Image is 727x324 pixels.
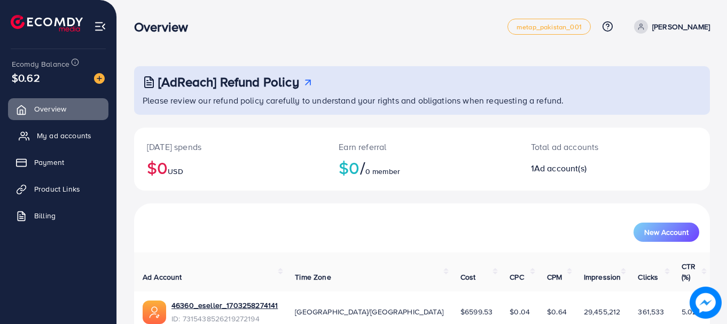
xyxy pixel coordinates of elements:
[547,272,562,282] span: CPM
[531,163,650,173] h2: 1
[630,20,710,34] a: [PERSON_NAME]
[171,313,278,324] span: ID: 7315438526219272194
[634,223,699,242] button: New Account
[34,210,56,221] span: Billing
[510,272,523,282] span: CPC
[143,94,703,107] p: Please review our refund policy carefully to understand your rights and obligations when requesti...
[8,178,108,200] a: Product Links
[12,59,69,69] span: Ecomdy Balance
[682,306,697,317] span: 5.02
[339,140,505,153] p: Earn referral
[531,140,650,153] p: Total ad accounts
[547,306,567,317] span: $0.64
[34,184,80,194] span: Product Links
[360,155,365,180] span: /
[11,15,83,31] img: logo
[638,306,664,317] span: 361,533
[37,130,91,141] span: My ad accounts
[365,166,400,177] span: 0 member
[8,125,108,146] a: My ad accounts
[295,306,443,317] span: [GEOGRAPHIC_DATA]/[GEOGRAPHIC_DATA]
[143,272,182,282] span: Ad Account
[460,306,493,317] span: $6599.53
[8,98,108,120] a: Overview
[295,272,331,282] span: Time Zone
[8,205,108,226] a: Billing
[147,140,313,153] p: [DATE] spends
[517,23,582,30] span: metap_pakistan_001
[94,73,105,84] img: image
[168,166,183,177] span: USD
[682,261,695,282] span: CTR (%)
[510,306,530,317] span: $0.04
[638,272,658,282] span: Clicks
[584,272,621,282] span: Impression
[339,157,505,178] h2: $0
[534,162,587,174] span: Ad account(s)
[94,20,106,33] img: menu
[34,104,66,114] span: Overview
[507,19,591,35] a: metap_pakistan_001
[134,19,197,35] h3: Overview
[8,152,108,173] a: Payment
[690,287,722,319] img: image
[460,272,476,282] span: Cost
[584,306,621,317] span: 29,455,212
[143,301,166,324] img: ic-ads-acc.e4c84228.svg
[171,300,278,311] a: 46360_eseller_1703258274141
[147,157,313,178] h2: $0
[34,157,64,168] span: Payment
[644,228,689,236] span: New Account
[158,74,299,90] h3: [AdReach] Refund Policy
[652,20,710,33] p: [PERSON_NAME]
[12,70,40,85] span: $0.62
